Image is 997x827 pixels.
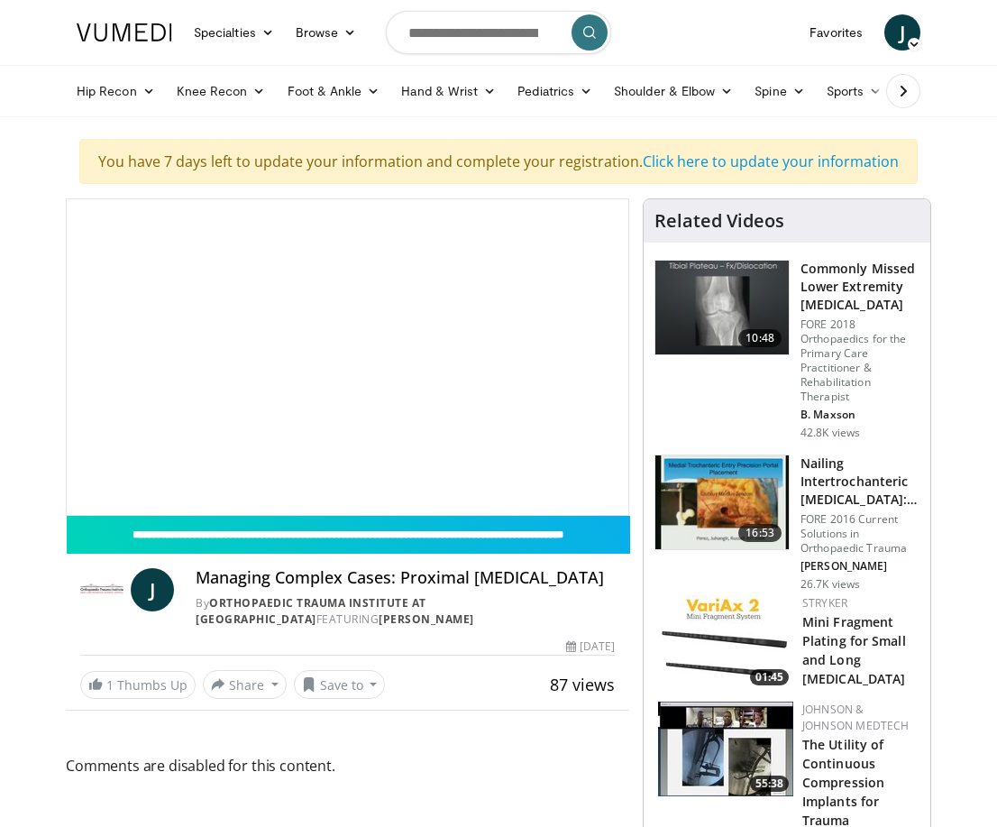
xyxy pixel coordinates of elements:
[800,559,919,574] p: [PERSON_NAME]
[386,11,611,54] input: Search topics, interventions
[643,152,899,171] a: Click here to update your information
[196,568,615,588] h4: Managing Complex Cases: Proximal [MEDICAL_DATA]
[802,702,910,733] a: Johnson & Johnson MedTech
[800,260,919,314] h3: Commonly Missed Lower Extremity [MEDICAL_DATA]
[106,676,114,694] span: 1
[654,455,919,592] a: 16:53 Nailing Intertrochanteric [MEDICAL_DATA]: Long or Short Nails and Technic… FORE 2016 Curren...
[800,426,860,440] p: 42.8K views
[799,14,874,51] a: Favorites
[80,671,196,699] a: 1 Thumbs Up
[131,568,174,611] a: J
[66,73,166,109] a: Hip Recon
[285,14,368,51] a: Browse
[77,23,172,41] img: VuMedi Logo
[800,317,919,404] p: FORE 2018 Orthopaedics for the Primary Care Practitioner & Rehabilitation Therapist
[658,702,793,796] img: 05424410-063a-466e-aef3-b135df8d3cb3.150x105_q85_crop-smart_upscale.jpg
[507,73,603,109] a: Pediatrics
[800,512,919,556] p: FORE 2016 Current Solutions in Orthopaedic Trauma
[277,73,391,109] a: Foot & Ankle
[66,754,629,777] span: Comments are disabled for this content.
[816,73,893,109] a: Sports
[658,702,793,796] a: 55:38
[379,611,474,627] a: [PERSON_NAME]
[196,595,615,628] div: By FEATURING
[800,577,860,592] p: 26.7K views
[183,14,285,51] a: Specialties
[655,455,789,549] img: 3d67d1bf-bbcf-4214-a5ee-979f525a16cd.150x105_q85_crop-smart_upscale.jpg
[800,408,919,422] p: B. Maxson
[654,260,919,440] a: 10:48 Commonly Missed Lower Extremity [MEDICAL_DATA] FORE 2018 Orthopaedics for the Primary Care ...
[550,674,615,695] span: 87 views
[658,595,793,690] a: 01:45
[658,595,793,690] img: b37175e7-6a0c-4ed3-b9ce-2cebafe6c791.150x105_q85_crop-smart_upscale.jpg
[390,73,507,109] a: Hand & Wrist
[800,455,919,509] h3: Nailing Intertrochanteric [MEDICAL_DATA]: Long or Short Nails and Technic…
[802,613,906,687] a: Mini Fragment Plating for Small and Long [MEDICAL_DATA]
[802,595,847,611] a: Stryker
[738,329,782,347] span: 10:48
[79,139,918,184] div: You have 7 days left to update your information and complete your registration.
[603,73,744,109] a: Shoulder & Elbow
[294,670,386,699] button: Save to
[738,524,782,542] span: 16:53
[566,639,615,655] div: [DATE]
[80,568,123,611] img: Orthopaedic Trauma Institute at UCSF
[67,199,628,515] video-js: Video Player
[196,595,426,627] a: Orthopaedic Trauma Institute at [GEOGRAPHIC_DATA]
[744,73,815,109] a: Spine
[654,210,784,232] h4: Related Videos
[166,73,277,109] a: Knee Recon
[750,776,789,792] span: 55:38
[750,669,789,685] span: 01:45
[884,14,920,51] a: J
[203,670,287,699] button: Share
[655,261,789,354] img: 4aa379b6-386c-4fb5-93ee-de5617843a87.150x105_q85_crop-smart_upscale.jpg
